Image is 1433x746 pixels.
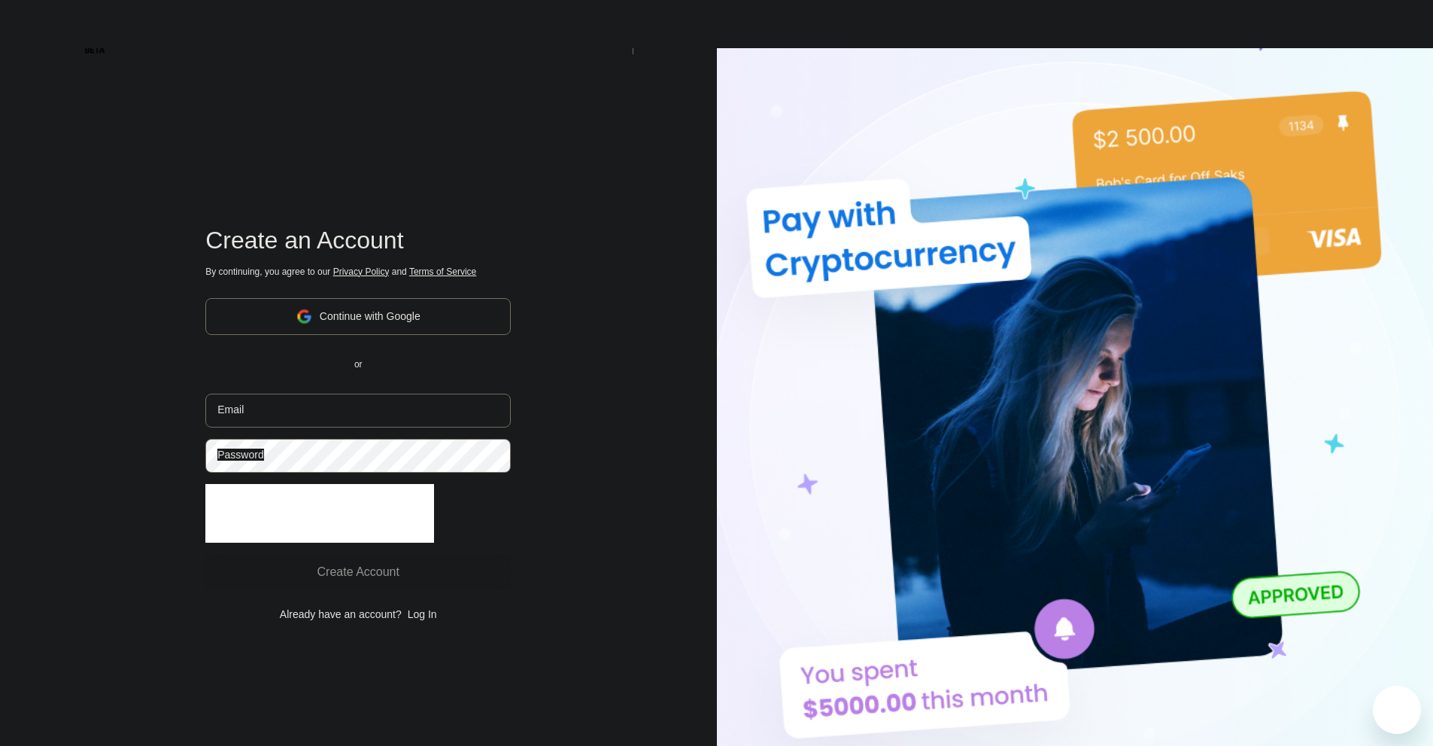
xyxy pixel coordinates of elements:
iframe: reCAPTCHA [205,484,434,543]
span: and [389,266,409,277]
div: or [354,359,363,370]
div: Continue with Google [205,298,511,335]
div: Sign Up [562,33,603,48]
div: EN [664,35,679,47]
div: Email [217,403,244,416]
div: By continuing, you agree to our [205,266,511,277]
iframe: Кнопка запуска окна обмена сообщениями [1373,686,1421,734]
div: EN [633,27,679,54]
span: Privacy Policy [333,266,390,277]
div: Password [217,449,263,461]
div: Continue with Google [320,310,420,322]
div: Log In [496,33,528,48]
span: Terms of Service [409,266,476,277]
div: Create an Account [205,227,511,254]
div: Log In [402,608,437,620]
div: Sign Up [547,27,618,54]
div: Log In [476,27,547,54]
div: Already have an account? [280,608,402,620]
div: Log In [408,608,437,620]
